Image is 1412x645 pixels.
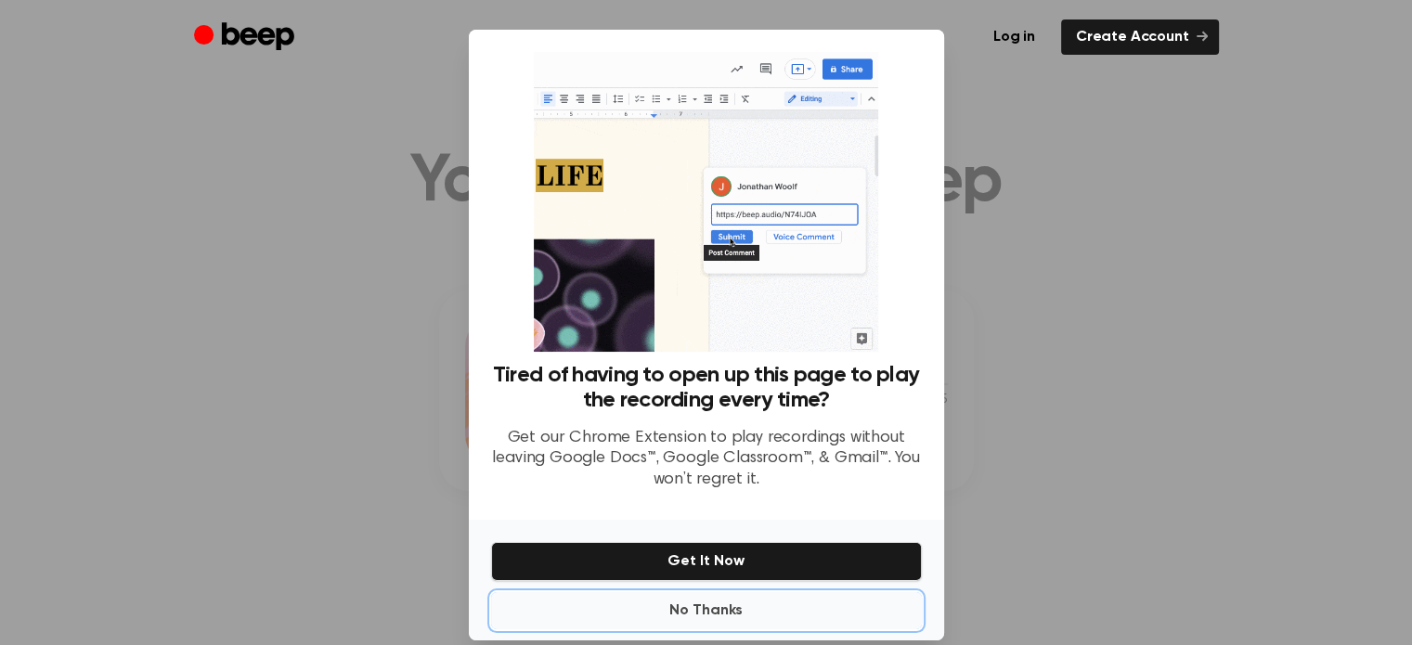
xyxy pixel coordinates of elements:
button: Get It Now [491,542,922,581]
a: Log in [978,19,1050,55]
a: Create Account [1061,19,1219,55]
p: Get our Chrome Extension to play recordings without leaving Google Docs™, Google Classroom™, & Gm... [491,428,922,491]
h3: Tired of having to open up this page to play the recording every time? [491,363,922,413]
a: Beep [194,19,299,56]
img: Beep extension in action [534,52,878,352]
button: No Thanks [491,592,922,629]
